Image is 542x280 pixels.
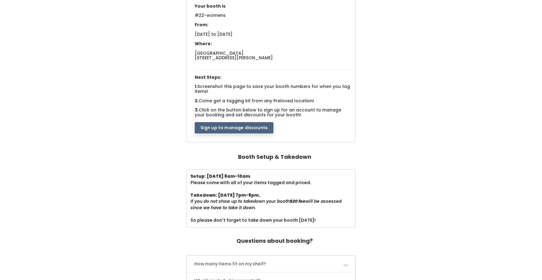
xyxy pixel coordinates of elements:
[195,74,221,80] span: Next Steps:
[195,122,273,134] button: Sign up to manage discounts
[192,1,356,134] div: 1. 2. 3.
[195,50,273,61] span: [GEOGRAPHIC_DATA] [STREET_ADDRESS][PERSON_NAME]
[195,83,350,94] span: Screenshot this page to save your booth numbers for when you tag items!
[195,3,226,9] span: Your booth is
[195,107,341,118] span: Click on the button below to sign up for an account to manage your booking and set discounts for ...
[190,173,352,224] div: Please come with all of your items tagged and priced. So please don't forget to take down your bo...
[195,31,233,37] span: [DATE] to [DATE]
[195,41,212,47] span: Where:
[190,192,260,198] b: Takedown: [DATE] 7pm-8pm.
[195,12,226,22] span: #22-womens
[195,124,273,130] a: Sign up to manage discounts
[190,173,250,179] b: Setup: [DATE] 8am-10am
[187,256,355,272] a: How many items fit on my shelf?
[238,151,311,163] h4: Booth Setup & Takedown
[237,235,313,247] h4: Questions about booking?
[195,22,208,28] span: From:
[199,98,314,104] span: Come get a tagging kit from any Preloved location!
[290,198,305,204] b: $20 fee
[190,198,341,211] i: If you do not show up to takedown your booth will be assessed since we have to take it down.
